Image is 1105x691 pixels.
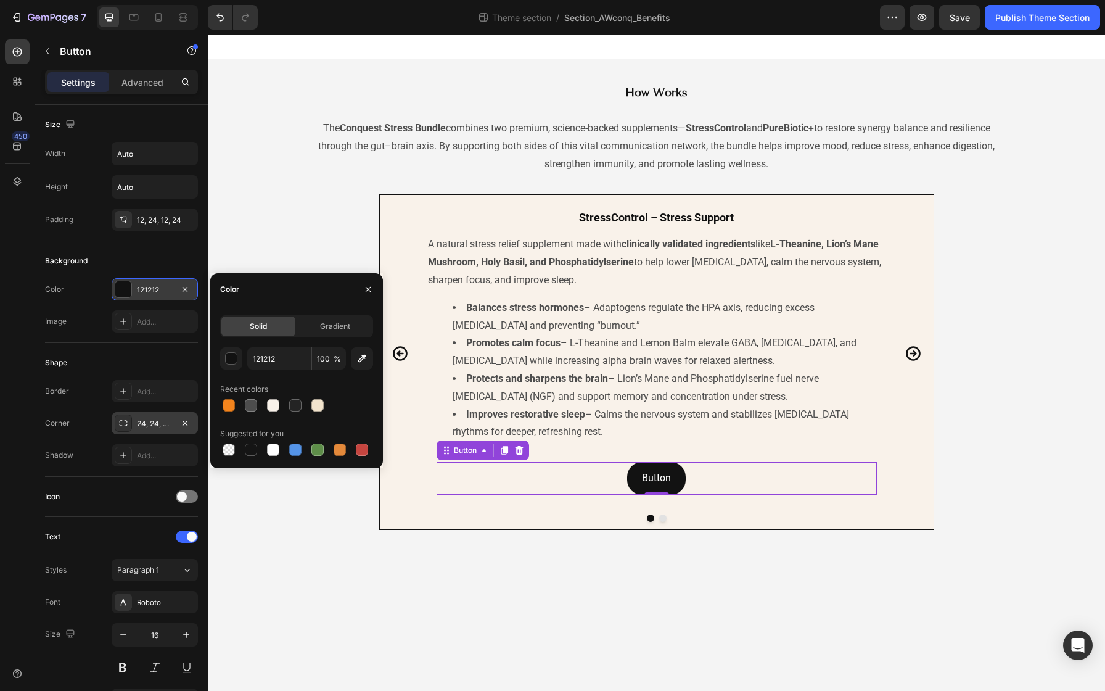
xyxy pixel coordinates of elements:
span: / [556,11,559,24]
p: The combines two premium, science-backed supplements— and to restore synergy balance and resilien... [100,85,798,138]
p: Advanced [121,76,163,89]
input: Auto [112,176,197,198]
button: 7 [5,5,92,30]
div: Add... [137,317,195,328]
div: Add... [137,450,195,461]
div: Font [45,597,60,608]
span: How Works [417,51,480,65]
div: Border [45,386,69,397]
span: Save [950,12,970,23]
p: Button [60,44,165,59]
div: Image [45,316,67,327]
span: % [334,354,341,365]
strong: StressControl – Stress Support [371,176,526,189]
div: Shadow [45,450,73,461]
div: Publish Theme Section [995,11,1090,24]
button: Dot [439,480,446,487]
button: Carousel Next Arrow [687,300,724,337]
div: Height [45,181,68,192]
span: Gradient [320,321,350,332]
div: Add... [137,386,195,397]
strong: Promotes calm focus [258,302,353,314]
button: Dot [451,480,459,487]
li: – L-Theanine and Lemon Balm elevate GABA, [MEDICAL_DATA], and [MEDICAL_DATA] while increasing alp... [245,300,678,336]
div: Icon [45,491,60,502]
div: 450 [12,131,30,141]
span: Theme section [490,11,554,24]
div: Size [45,626,78,643]
div: Width [45,148,65,159]
p: A natural stress relief supplement made with like to help lower [MEDICAL_DATA], calm the nervous ... [220,201,678,254]
div: Corner [45,418,70,429]
div: Recent colors [220,384,268,395]
p: 7 [81,10,86,25]
strong: StressControl [478,88,538,99]
div: Size [45,117,78,133]
div: 24, 24, 24, 24 [137,418,173,429]
div: Text [45,531,60,542]
strong: Balances stress hormones [258,267,376,279]
div: Background [45,255,88,267]
div: Suggested for you [220,428,284,439]
span: Section_AWconq_Benefits [564,11,670,24]
li: – Calms the nervous system and stabilizes [MEDICAL_DATA] rhythms for deeper, refreshing rest. [245,371,678,407]
p: Button [434,435,463,453]
strong: Conquest Stress Bundle [132,88,238,99]
li: – Adaptogens regulate the HPA axis, reducing excess [MEDICAL_DATA] and preventing “burnout.” [245,265,678,300]
div: Open Intercom Messenger [1063,631,1093,660]
iframe: Design area [208,35,1105,691]
strong: Protects and sharpens the brain [258,338,400,350]
div: Button [244,410,271,421]
strong: PureBiotic+ [555,88,606,99]
button: <p>Button</p> [419,428,478,460]
div: Color [220,284,239,295]
div: Roboto [137,597,195,608]
input: Auto [112,143,197,165]
button: Publish Theme Section [985,5,1100,30]
div: 121212 [137,284,173,296]
input: Eg: FFFFFF [247,347,311,370]
span: Paragraph 1 [117,565,159,576]
button: Carousel Back Arrow [174,300,211,337]
button: Save [939,5,980,30]
div: Padding [45,214,73,225]
p: Settings [61,76,96,89]
div: Shape [45,357,67,368]
button: Paragraph 1 [112,559,198,581]
div: Undo/Redo [208,5,258,30]
div: Color [45,284,64,295]
div: Styles [45,565,67,576]
div: 12, 24, 12, 24 [137,215,195,226]
strong: clinically validated ingredients [414,204,548,215]
span: Solid [250,321,267,332]
strong: Improves restorative sleep [258,374,377,386]
li: – Lion’s Mane and Phosphatidylserine fuel nerve [MEDICAL_DATA] (NGF) and support memory and conce... [245,336,678,371]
